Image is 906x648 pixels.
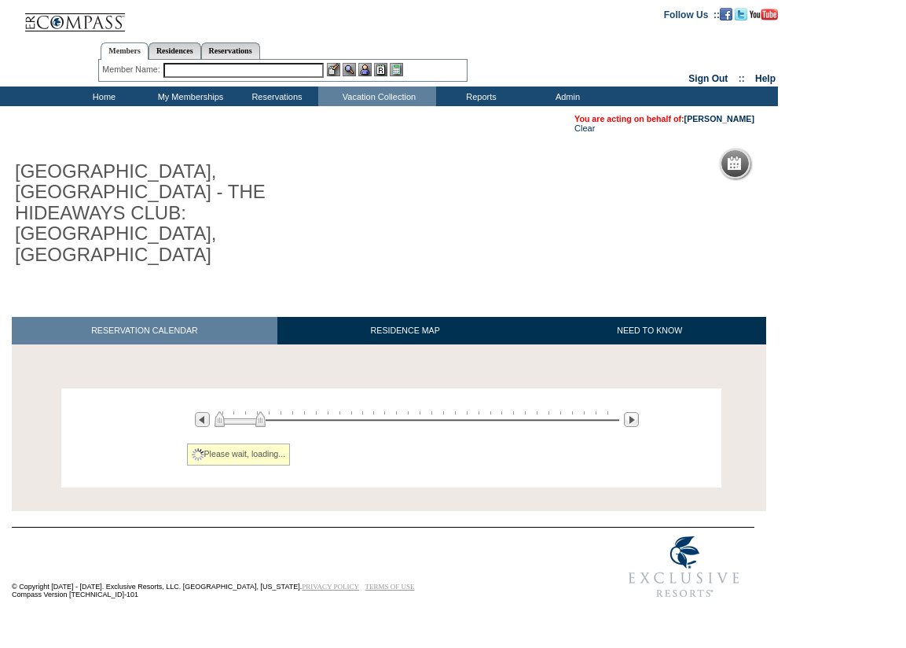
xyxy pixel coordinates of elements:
[523,87,609,106] td: Admin
[747,159,867,169] h5: Reservation Calendar
[318,87,436,106] td: Vacation Collection
[574,114,754,123] span: You are acting on behalf of:
[195,412,210,427] img: Previous
[614,528,754,606] img: Exclusive Resorts
[327,63,340,76] img: b_edit.gif
[735,8,747,20] img: Follow us on Twitter
[101,42,149,60] a: Members
[187,444,291,466] div: Please wait, loading...
[149,42,201,59] a: Residences
[720,9,732,18] a: Become our fan on Facebook
[192,448,204,461] img: spinner2.gif
[750,9,778,20] img: Subscribe to our YouTube Channel
[688,73,728,84] a: Sign Out
[358,63,372,76] img: Impersonate
[739,73,745,84] span: ::
[533,317,766,344] a: NEED TO KNOW
[12,158,364,268] h1: [GEOGRAPHIC_DATA], [GEOGRAPHIC_DATA] - THE HIDEAWAYS CLUB: [GEOGRAPHIC_DATA], [GEOGRAPHIC_DATA]
[145,87,232,106] td: My Memberships
[750,9,778,18] a: Subscribe to our YouTube Channel
[232,87,318,106] td: Reservations
[59,87,145,106] td: Home
[102,63,163,76] div: Member Name:
[390,63,403,76] img: b_calculator.gif
[365,583,415,591] a: TERMS OF USE
[12,317,277,344] a: RESERVATION CALENDAR
[664,8,720,20] td: Follow Us ::
[755,73,776,84] a: Help
[302,583,359,591] a: PRIVACY POLICY
[436,87,523,106] td: Reports
[12,528,562,606] td: © Copyright [DATE] - [DATE]. Exclusive Resorts, LLC. [GEOGRAPHIC_DATA], [US_STATE]. Compass Versi...
[277,317,534,344] a: RESIDENCE MAP
[343,63,356,76] img: View
[374,63,387,76] img: Reservations
[720,8,732,20] img: Become our fan on Facebook
[684,114,754,123] a: [PERSON_NAME]
[201,42,260,59] a: Reservations
[624,412,639,427] img: Next
[574,123,595,133] a: Clear
[735,9,747,18] a: Follow us on Twitter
